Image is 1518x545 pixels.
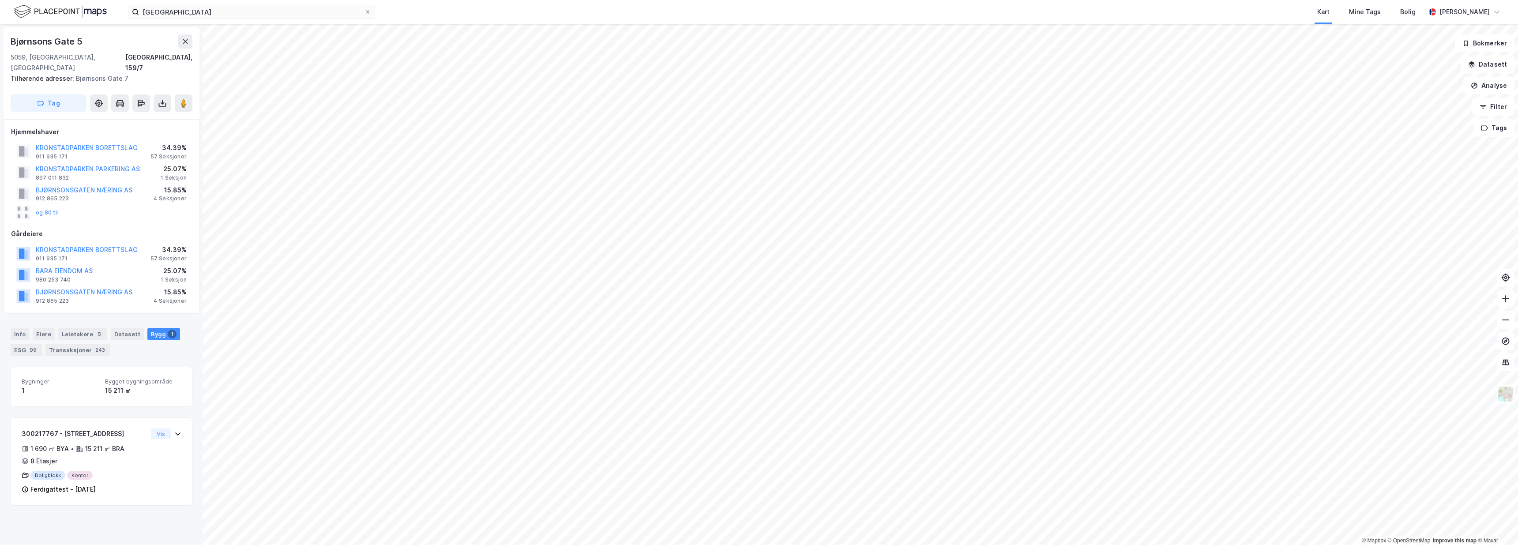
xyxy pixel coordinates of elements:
iframe: Chat Widget [1474,503,1518,545]
div: 15.85% [154,287,187,297]
div: ESG [11,344,42,356]
div: Bygg [147,328,180,340]
div: 15 211 ㎡ [105,385,181,396]
div: 99 [28,346,38,354]
span: Bygninger [22,378,98,385]
img: Z [1497,386,1514,402]
button: Bokmerker [1455,34,1514,52]
div: 243 [94,346,107,354]
div: Bjørnsons Gate 5 [11,34,84,49]
div: 300217767 - [STREET_ADDRESS] [22,428,147,439]
div: 5 [95,330,104,338]
button: Tag [11,94,86,112]
div: [GEOGRAPHIC_DATA], 159/7 [125,52,192,73]
div: 4 Seksjoner [154,297,187,304]
div: Eiere [33,328,55,340]
div: Leietakere [58,328,107,340]
button: Filter [1472,98,1514,116]
span: Tilhørende adresser: [11,75,76,82]
div: Hjemmelshaver [11,127,192,137]
div: Ferdigattest - [DATE] [30,484,96,495]
span: Bygget bygningsområde [105,378,181,385]
div: 25.07% [161,266,187,276]
a: Mapbox [1362,537,1386,544]
div: Transaksjoner [45,344,110,356]
button: Analyse [1463,77,1514,94]
div: 897 011 832 [36,174,69,181]
button: Datasett [1461,56,1514,73]
div: Kontrollprogram for chat [1474,503,1518,545]
div: 25.07% [161,164,187,174]
div: 1 690 ㎡ BYA [30,444,69,454]
button: Vis [151,428,171,439]
div: 57 Seksjoner [150,255,187,262]
input: Søk på adresse, matrikkel, gårdeiere, leietakere eller personer [139,5,364,19]
div: Bolig [1400,7,1416,17]
div: 34.39% [150,143,187,153]
div: 912 865 223 [36,195,69,202]
div: • [71,445,74,452]
div: [PERSON_NAME] [1439,7,1490,17]
div: Gårdeiere [11,229,192,239]
img: logo.f888ab2527a4732fd821a326f86c7f29.svg [14,4,107,19]
a: Improve this map [1433,537,1477,544]
div: 980 253 740 [36,276,71,283]
div: Mine Tags [1349,7,1381,17]
div: Bjørnsons Gate 7 [11,73,185,84]
div: 4 Seksjoner [154,195,187,202]
div: 1 [168,330,177,338]
div: 912 865 223 [36,297,69,304]
div: Datasett [111,328,144,340]
div: 8 Etasjer [30,456,57,466]
button: Tags [1473,119,1514,137]
div: 1 Seksjon [161,174,187,181]
div: Kart [1317,7,1330,17]
div: 15 211 ㎡ BRA [85,444,124,454]
div: 57 Seksjoner [150,153,187,160]
div: 911 935 171 [36,153,68,160]
div: 911 935 171 [36,255,68,262]
div: 1 [22,385,98,396]
div: 1 Seksjon [161,276,187,283]
div: 5059, [GEOGRAPHIC_DATA], [GEOGRAPHIC_DATA] [11,52,125,73]
div: Info [11,328,29,340]
div: 34.39% [150,244,187,255]
div: 15.85% [154,185,187,195]
a: OpenStreetMap [1388,537,1431,544]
